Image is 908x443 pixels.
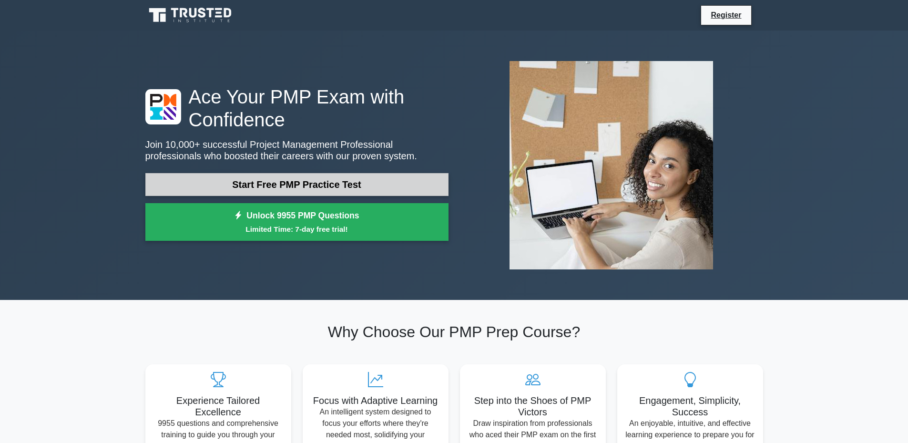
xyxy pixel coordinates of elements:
[625,395,755,418] h5: Engagement, Simplicity, Success
[153,395,284,418] h5: Experience Tailored Excellence
[145,85,449,131] h1: Ace Your PMP Exam with Confidence
[157,224,437,235] small: Limited Time: 7-day free trial!
[145,173,449,196] a: Start Free PMP Practice Test
[145,323,763,341] h2: Why Choose Our PMP Prep Course?
[310,395,441,406] h5: Focus with Adaptive Learning
[468,395,598,418] h5: Step into the Shoes of PMP Victors
[705,9,747,21] a: Register
[145,139,449,162] p: Join 10,000+ successful Project Management Professional professionals who boosted their careers w...
[145,203,449,241] a: Unlock 9955 PMP QuestionsLimited Time: 7-day free trial!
